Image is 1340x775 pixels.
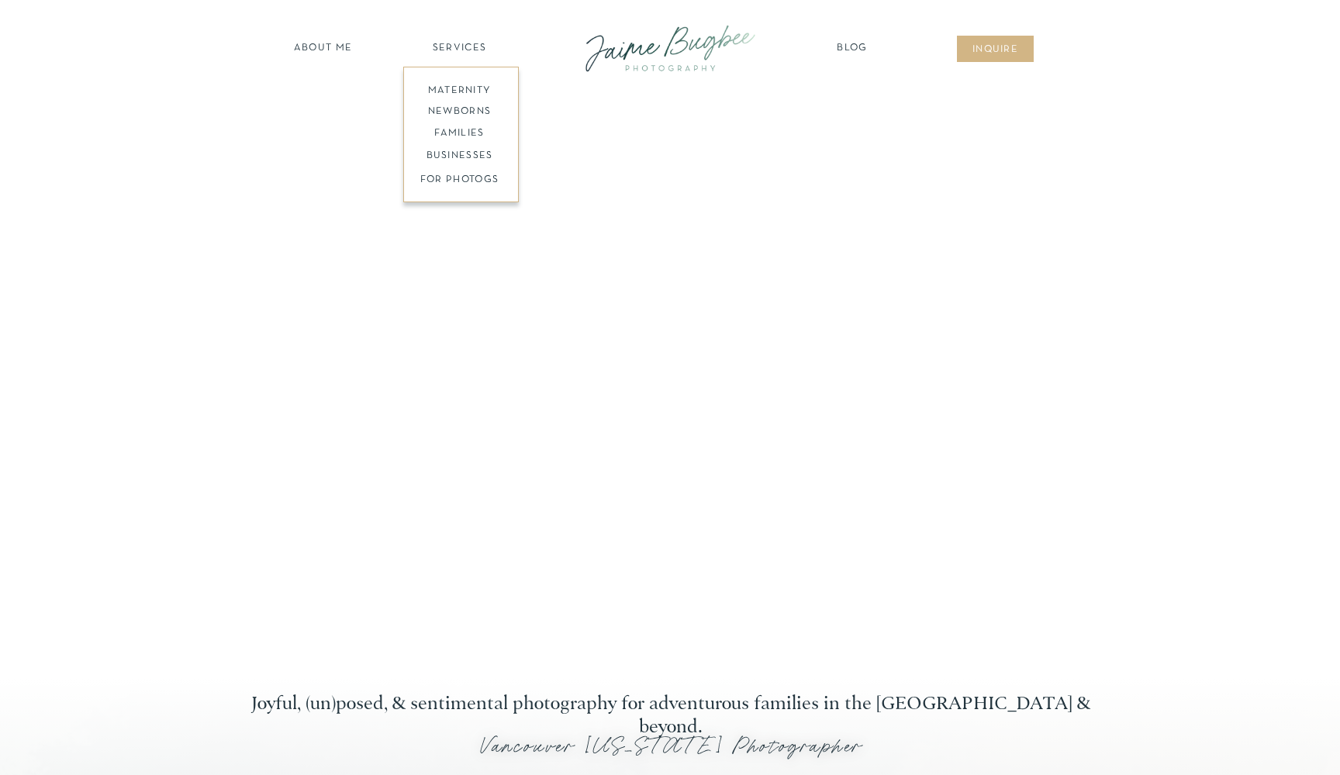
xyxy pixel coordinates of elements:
h2: Joyful, (un)posed, & sentimental photography for adventurous families in the [GEOGRAPHIC_DATA] & ... [237,693,1104,716]
a: Blog [833,41,872,57]
a: inqUIre [964,43,1027,58]
a: about ME [289,41,357,57]
a: SERVICES [416,41,503,57]
a: families [400,126,519,141]
a: newborns [400,105,519,122]
h1: Vancouver [US_STATE] Photographer [230,735,1112,769]
a: BUSINESSES [400,149,519,164]
a: FOR PHOTOGS [400,173,519,188]
a: maternity [409,84,510,95]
